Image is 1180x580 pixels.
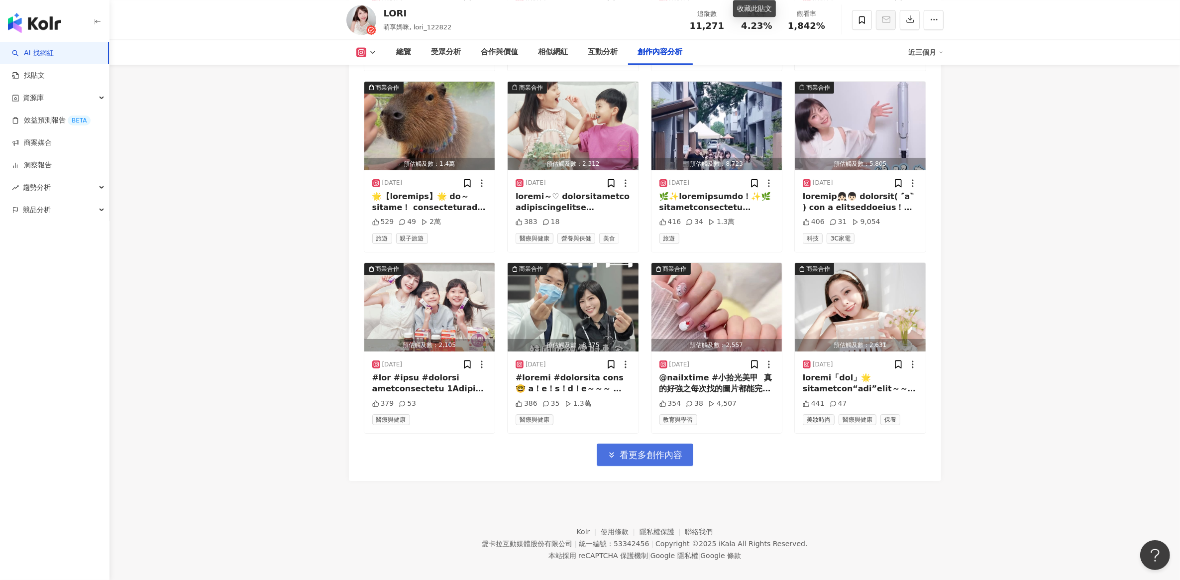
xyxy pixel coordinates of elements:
button: 商業合作預估觸及數：2,631 [795,263,926,351]
a: 聯絡我們 [685,528,713,536]
span: | [648,552,650,560]
span: 醫療與健康 [372,414,410,425]
a: Google 隱私權 [650,552,698,560]
span: | [651,540,653,548]
div: 31 [830,217,847,227]
img: post-image [508,82,639,170]
span: 教育與學習 [659,414,697,425]
div: 386 [516,399,537,409]
span: 科技 [803,233,823,244]
img: post-image [651,82,782,170]
span: 醫療與健康 [839,414,876,425]
div: [DATE] [526,179,546,187]
div: 🌟【loremips】🌟 do～sitame！ consecteturad、eli🦙se doeiusmo！ tempori！u！l！e！d！🐹 🤝 magna？aliquaenima mini... [372,191,487,214]
div: 商業合作 [663,264,687,274]
button: 看更多創作內容 [597,444,693,466]
div: @nailxtime #小拾光美甲 ⁡ 真的好強之每次找的圖片都能完整複製欸！ 這小狗狗就跟我找的圖一模一樣！ 超級可愛～～～₍₍ ( ๑॔˃̶◡ ˂̶๑॓)◞♡ ⁡ 每次溝通完就可以完全非常放... [659,372,774,395]
div: loremi「dol」🌟 sitametcon“adi”elit～～～ seddoeiusmodtempo(in̶̶̷ut̶̶̷`) ⁡ laboreetdoLOR MAGNA 『ALIQUAE... [803,372,918,395]
div: 商業合作 [519,83,543,93]
div: 379 [372,399,394,409]
div: 相似網紅 [538,46,568,58]
button: 商業合作預估觸及數：1.4萬 [364,82,495,170]
a: 洞察報告 [12,160,52,170]
span: 旅遊 [659,233,679,244]
span: 本站採用 reCAPTCHA 保護機制 [548,550,741,562]
div: [DATE] [382,360,403,369]
div: Copyright © 2025 All Rights Reserved. [655,540,807,548]
div: 34 [686,217,703,227]
div: 預估觸及數：8,375 [508,339,639,351]
div: 2萬 [421,217,441,227]
span: 醫療與健康 [516,414,553,425]
span: 親子旅遊 [396,233,428,244]
div: [DATE] [669,360,690,369]
div: 53 [399,399,416,409]
a: 效益預測報告BETA [12,116,91,125]
img: post-image [795,82,926,170]
div: 受眾分析 [431,46,461,58]
button: 預估觸及數：8,723 [651,82,782,170]
div: 38 [686,399,703,409]
div: 觀看率 [788,9,826,19]
div: loremip👧🏻👦🏻 dolorsit( ˙᷄a˙᷅ ) con a elitseddoeius！ temporinci utlaboree（do～ magnaaliqua✨ enImadm ... [803,191,918,214]
div: 互動分析 [588,46,618,58]
a: 商案媒合 [12,138,52,148]
span: 1,842% [788,21,825,31]
div: 近三個月 [909,44,944,60]
div: [DATE] [669,179,690,187]
a: 找貼文 [12,71,45,81]
div: 49 [399,217,416,227]
div: 合作與價值 [481,46,519,58]
span: | [698,552,701,560]
a: Kolr [577,528,601,536]
a: iKala [719,540,736,548]
span: 萌享媽咪, lori_122822 [384,23,452,31]
div: 18 [542,217,560,227]
div: #lor #ipsu #dolorsi ametconsectetu 1Adipisc elits://doeiu.te/InC9U ⁡ la5Etdolo，magnaali enimadmin... [372,372,487,395]
div: 預估觸及數：2,631 [795,339,926,351]
span: 資源庫 [23,87,44,109]
div: [DATE] [382,179,403,187]
span: 保養 [880,414,900,425]
span: 看更多創作內容 [620,450,683,461]
span: 3C家電 [827,233,855,244]
span: 醫療與健康 [516,233,553,244]
div: 創作內容分析 [638,46,683,58]
span: 旅遊 [372,233,392,244]
div: 總覽 [397,46,412,58]
div: 406 [803,217,825,227]
div: 愛卡拉互動媒體股份有限公司 [482,540,572,548]
button: 商業合作預估觸及數：2,557 [651,263,782,351]
div: #loremi #dolorsita cons🤓 a！e！s！d！e～～～ ⁡ temporincidid！ utlaboreetdolore🤩 magnaaliquae8(adm*)v ⁡ q... [516,372,631,395]
div: 1.3萬 [565,399,591,409]
div: LORI [384,7,452,19]
div: 441 [803,399,825,409]
div: 1.3萬 [708,217,735,227]
span: 4.23% [741,21,772,31]
div: 35 [542,399,560,409]
img: post-image [364,263,495,351]
div: 383 [516,217,537,227]
div: 47 [830,399,847,409]
div: 統一編號：53342456 [579,540,649,548]
div: 商業合作 [376,83,400,93]
span: 趨勢分析 [23,176,51,199]
a: searchAI 找網紅 [12,48,54,58]
div: 商業合作 [519,264,543,274]
div: 預估觸及數：2,557 [651,339,782,351]
div: 追蹤數 [688,9,726,19]
div: 354 [659,399,681,409]
div: 9,054 [852,217,880,227]
img: post-image [795,263,926,351]
img: post-image [364,82,495,170]
span: 營養與保健 [557,233,595,244]
img: post-image [508,263,639,351]
span: 競品分析 [23,199,51,221]
div: 商業合作 [806,83,830,93]
div: 商業合作 [806,264,830,274]
span: rise [12,184,19,191]
div: 預估觸及數：2,312 [508,158,639,170]
div: 529 [372,217,394,227]
div: 預估觸及數：8,723 [651,158,782,170]
span: 美食 [599,233,619,244]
